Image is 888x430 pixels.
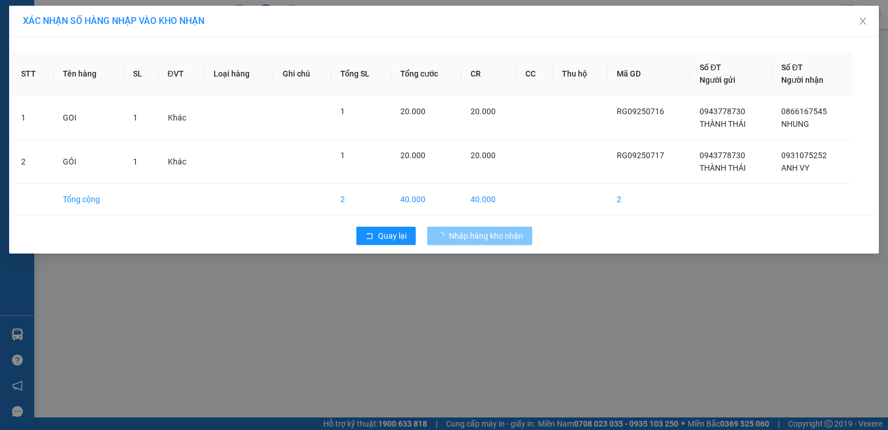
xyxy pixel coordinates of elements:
[331,184,391,215] td: 2
[449,230,523,242] span: Nhập hàng kho nhận
[516,52,552,96] th: CC
[159,52,205,96] th: ĐVT
[133,113,138,122] span: 1
[781,119,809,128] span: NHUNG
[427,227,532,245] button: Nhập hàng kho nhận
[781,75,823,85] span: Người nhận
[12,140,54,184] td: 2
[400,151,425,160] span: 20.000
[133,157,138,166] span: 1
[340,107,345,116] span: 1
[391,52,462,96] th: Tổng cước
[461,184,516,215] td: 40.000
[471,107,496,116] span: 20.000
[700,63,721,72] span: Số ĐT
[700,75,736,85] span: Người gửi
[608,52,690,96] th: Mã GD
[54,184,124,215] td: Tổng cộng
[617,107,664,116] span: RG09250716
[340,151,345,160] span: 1
[436,232,449,240] span: loading
[356,227,416,245] button: rollbackQuay lại
[365,232,373,241] span: rollback
[204,52,273,96] th: Loại hàng
[781,163,809,172] span: ANH VY
[274,52,331,96] th: Ghi chú
[700,107,745,116] span: 0943778730
[471,151,496,160] span: 20.000
[461,52,516,96] th: CR
[617,151,664,160] span: RG09250717
[159,140,205,184] td: Khác
[331,52,391,96] th: Tổng SL
[54,52,124,96] th: Tên hàng
[54,96,124,140] td: GOI
[12,52,54,96] th: STT
[23,15,204,26] span: XÁC NHẬN SỐ HÀNG NHẬP VÀO KHO NHẬN
[858,17,867,26] span: close
[12,96,54,140] td: 1
[400,107,425,116] span: 20.000
[391,184,462,215] td: 40.000
[781,63,803,72] span: Số ĐT
[781,151,827,160] span: 0931075252
[847,6,879,38] button: Close
[700,151,745,160] span: 0943778730
[378,230,407,242] span: Quay lại
[700,163,746,172] span: THÀNH THÁI
[159,96,205,140] td: Khác
[124,52,159,96] th: SL
[54,140,124,184] td: GÓI
[700,119,746,128] span: THÀNH THÁI
[553,52,608,96] th: Thu hộ
[608,184,690,215] td: 2
[781,107,827,116] span: 0866167545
